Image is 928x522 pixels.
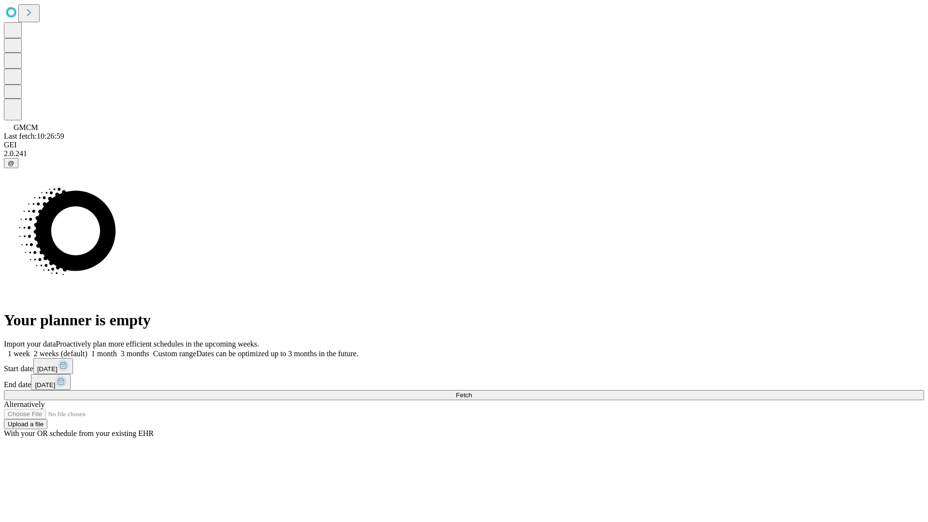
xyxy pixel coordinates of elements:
[91,349,117,358] span: 1 month
[33,358,73,374] button: [DATE]
[37,365,58,373] span: [DATE]
[56,340,259,348] span: Proactively plan more efficient schedules in the upcoming weeks.
[4,400,44,408] span: Alternatively
[34,349,87,358] span: 2 weeks (default)
[14,123,38,131] span: GMCM
[4,311,924,329] h1: Your planner is empty
[4,340,56,348] span: Import your data
[4,419,47,429] button: Upload a file
[456,391,472,399] span: Fetch
[8,349,30,358] span: 1 week
[4,149,924,158] div: 2.0.241
[4,158,18,168] button: @
[4,358,924,374] div: Start date
[31,374,71,390] button: [DATE]
[4,429,154,437] span: With your OR schedule from your existing EHR
[153,349,196,358] span: Custom range
[35,381,55,389] span: [DATE]
[4,374,924,390] div: End date
[196,349,358,358] span: Dates can be optimized up to 3 months in the future.
[4,141,924,149] div: GEI
[4,390,924,400] button: Fetch
[4,132,64,140] span: Last fetch: 10:26:59
[121,349,149,358] span: 3 months
[8,159,14,167] span: @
